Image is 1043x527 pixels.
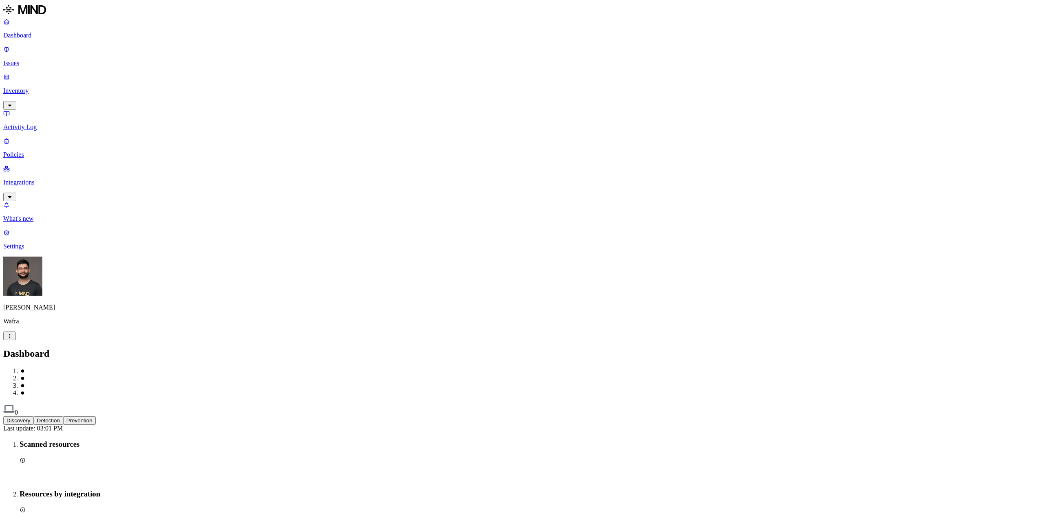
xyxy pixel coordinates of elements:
p: Integrations [3,179,1040,186]
p: What's new [3,215,1040,222]
img: endpoint.svg [3,403,15,415]
p: Inventory [3,87,1040,94]
p: Policies [3,151,1040,158]
button: Detection [34,416,63,425]
p: Wafra [3,318,1040,325]
a: Integrations [3,165,1040,200]
p: Activity Log [3,123,1040,131]
a: Activity Log [3,110,1040,131]
p: Settings [3,243,1040,250]
a: Settings [3,229,1040,250]
button: Discovery [3,416,34,425]
a: MIND [3,3,1040,18]
a: Inventory [3,73,1040,108]
button: Prevention [63,416,96,425]
h3: Scanned resources [20,440,1040,449]
p: Dashboard [3,32,1040,39]
img: MIND [3,3,46,16]
a: What's new [3,201,1040,222]
h2: Dashboard [3,348,1040,359]
span: Last update: 03:01 PM [3,425,63,432]
p: Issues [3,59,1040,67]
a: Dashboard [3,18,1040,39]
span: 0 [15,409,18,416]
h3: Resources by integration [20,490,1040,498]
img: Guy Gofman [3,257,42,296]
a: Issues [3,46,1040,67]
a: Policies [3,137,1040,158]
